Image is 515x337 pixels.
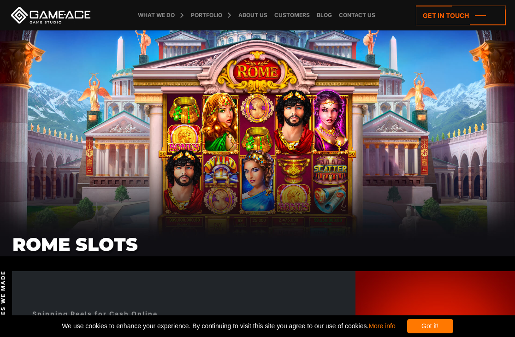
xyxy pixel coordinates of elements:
span: We use cookies to enhance your experience. By continuing to visit this site you agree to our use ... [62,319,395,333]
a: Get in touch [416,6,506,25]
div: Got it! [407,319,453,333]
a: More info [368,322,395,330]
div: Spinning Reels for Cash Online [32,309,158,319]
h1: Rome Slots [12,235,503,254]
